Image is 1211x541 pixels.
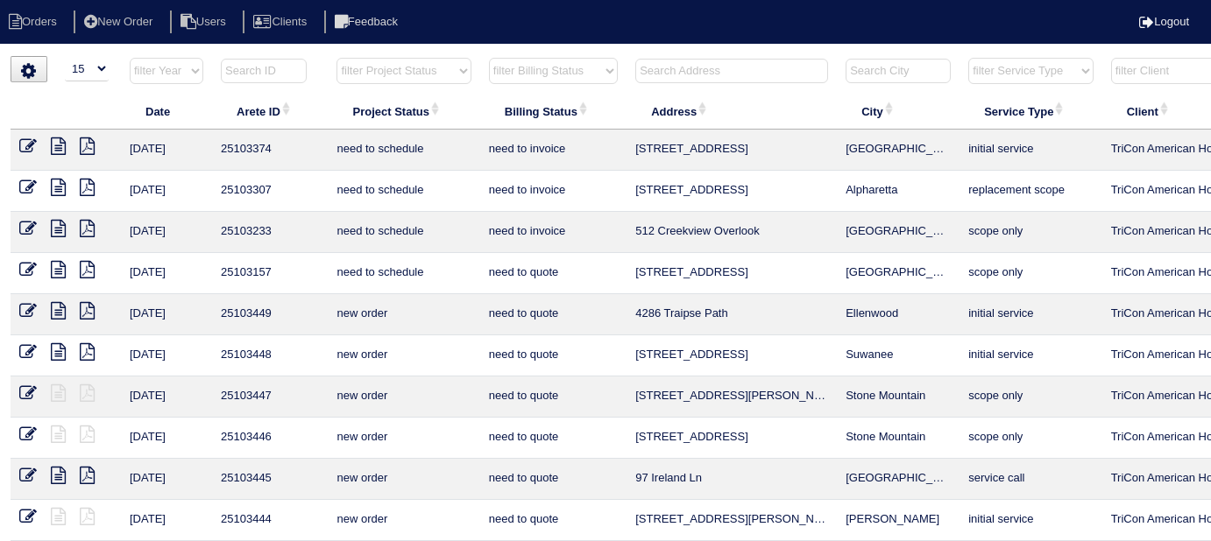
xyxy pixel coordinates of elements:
td: 97 Ireland Ln [627,459,837,500]
a: Logout [1139,15,1189,28]
input: Search ID [221,59,307,83]
td: [GEOGRAPHIC_DATA] [837,253,960,294]
td: [DATE] [121,500,212,541]
li: New Order [74,11,166,34]
td: 25103307 [212,171,328,212]
th: Date [121,93,212,130]
td: need to quote [480,294,627,335]
td: need to schedule [328,253,479,294]
td: 4286 Traipse Path [627,294,837,335]
td: new order [328,459,479,500]
li: Users [170,11,240,34]
td: 25103445 [212,459,328,500]
td: need to quote [480,253,627,294]
td: need to schedule [328,130,479,171]
td: 25103157 [212,253,328,294]
td: need to invoice [480,130,627,171]
a: Users [170,15,240,28]
td: need to quote [480,500,627,541]
td: [DATE] [121,130,212,171]
th: Billing Status: activate to sort column ascending [480,93,627,130]
td: [STREET_ADDRESS] [627,335,837,376]
th: City: activate to sort column ascending [837,93,960,130]
td: new order [328,335,479,376]
td: need to schedule [328,212,479,253]
td: need to invoice [480,212,627,253]
td: [DATE] [121,294,212,335]
td: 25103447 [212,376,328,418]
td: initial service [960,294,1101,335]
td: Suwanee [837,335,960,376]
td: scope only [960,418,1101,459]
td: need to invoice [480,171,627,212]
td: initial service [960,500,1101,541]
td: 25103444 [212,500,328,541]
td: 25103449 [212,294,328,335]
td: [DATE] [121,253,212,294]
td: Alpharetta [837,171,960,212]
td: 512 Creekview Overlook [627,212,837,253]
input: Search Address [635,59,828,83]
td: new order [328,418,479,459]
td: [STREET_ADDRESS] [627,418,837,459]
td: 25103233 [212,212,328,253]
td: need to quote [480,376,627,418]
td: new order [328,500,479,541]
td: need to quote [480,459,627,500]
th: Address: activate to sort column ascending [627,93,837,130]
td: scope only [960,212,1101,253]
td: 25103448 [212,335,328,376]
a: New Order [74,15,166,28]
td: scope only [960,376,1101,418]
td: Ellenwood [837,294,960,335]
td: [DATE] [121,459,212,500]
td: [STREET_ADDRESS] [627,171,837,212]
td: [DATE] [121,171,212,212]
td: replacement scope [960,171,1101,212]
th: Arete ID: activate to sort column ascending [212,93,328,130]
td: Stone Mountain [837,418,960,459]
li: Clients [243,11,321,34]
td: need to quote [480,335,627,376]
td: new order [328,376,479,418]
input: Search City [846,59,951,83]
td: scope only [960,253,1101,294]
td: initial service [960,130,1101,171]
td: [STREET_ADDRESS] [627,253,837,294]
td: [DATE] [121,418,212,459]
td: new order [328,294,479,335]
td: [STREET_ADDRESS][PERSON_NAME] [627,376,837,418]
td: need to schedule [328,171,479,212]
td: [GEOGRAPHIC_DATA] [837,459,960,500]
td: 25103446 [212,418,328,459]
td: [DATE] [121,212,212,253]
td: [PERSON_NAME] [837,500,960,541]
td: service call [960,459,1101,500]
a: Clients [243,15,321,28]
th: Service Type: activate to sort column ascending [960,93,1101,130]
td: [STREET_ADDRESS][PERSON_NAME] [627,500,837,541]
td: [STREET_ADDRESS] [627,130,837,171]
td: 25103374 [212,130,328,171]
td: [GEOGRAPHIC_DATA] [837,130,960,171]
td: Stone Mountain [837,376,960,418]
td: need to quote [480,418,627,459]
td: [DATE] [121,335,212,376]
th: Project Status: activate to sort column ascending [328,93,479,130]
td: [DATE] [121,376,212,418]
td: [GEOGRAPHIC_DATA] [837,212,960,253]
li: Feedback [324,11,412,34]
td: initial service [960,335,1101,376]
